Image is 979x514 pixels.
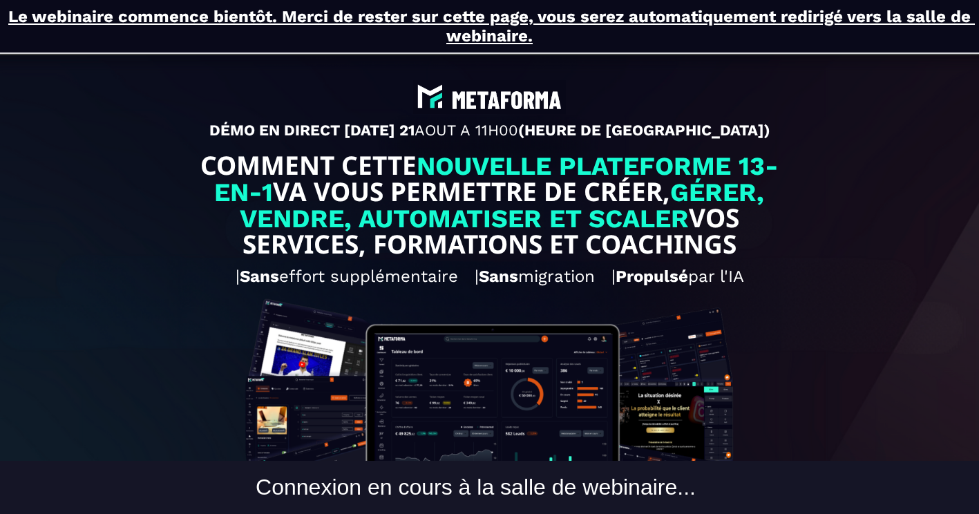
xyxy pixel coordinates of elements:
p: DÉMO EN DIRECT [DATE] 21 (HEURE DE [GEOGRAPHIC_DATA]) [10,122,969,139]
img: abe9e435164421cb06e33ef15842a39e_e5ef653356713f0d7dd3797ab850248d_Capture_d%E2%80%99e%CC%81cran_2... [413,80,567,114]
span: NOUVELLE PLATEFORME 13-EN-1 [214,151,779,207]
div: Connexion en cours à la salle de webinaire... [256,475,696,500]
u: Le webinaire commence bientôt. Merci de rester sur cette page, vous serez automatiquement redirig... [8,7,975,46]
b: Propulsé [616,267,688,286]
b: Sans [479,267,518,286]
b: Sans [240,267,279,286]
span: AOUT A 11H00 [415,122,518,139]
span: GÉRER, VENDRE, AUTOMATISER ET SCALER [240,178,772,234]
h2: | effort supplémentaire | migration | par l'IA [10,260,969,293]
text: COMMENT CETTE VA VOUS PERMETTRE DE CRÉER, VOS SERVICES, FORMATIONS ET COACHINGS [188,149,792,260]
